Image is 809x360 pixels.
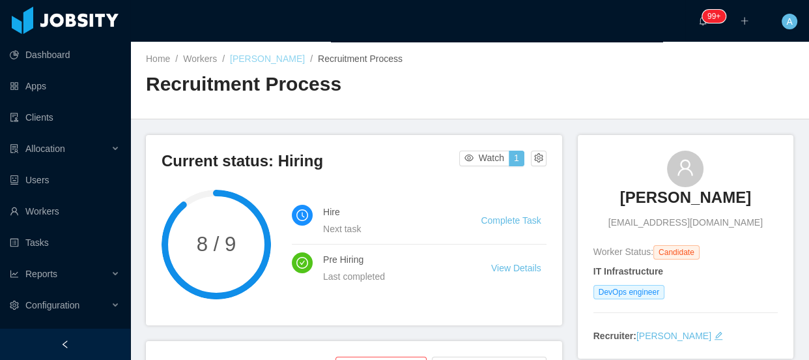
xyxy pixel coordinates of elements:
span: A [786,14,792,29]
span: [EMAIL_ADDRESS][DOMAIN_NAME] [608,216,763,230]
strong: Recruiter: [593,331,636,341]
span: Worker Status: [593,247,653,257]
h4: Hire [323,205,449,219]
span: / [310,53,313,64]
button: 1 [509,151,524,166]
a: [PERSON_NAME] [620,187,751,216]
span: / [222,53,225,64]
div: Next task [323,222,449,236]
i: icon: edit [714,331,723,340]
i: icon: setting [10,301,19,310]
span: / [175,53,178,64]
a: icon: userWorkers [10,198,120,224]
button: icon: setting [531,151,546,166]
i: icon: line-chart [10,269,19,278]
a: icon: auditClients [10,104,120,130]
i: icon: user [676,158,694,177]
a: icon: pie-chartDashboard [10,42,120,68]
span: Configuration [25,300,79,310]
a: Workers [183,53,217,64]
span: Recruitment Process [318,53,403,64]
a: Home [146,53,170,64]
div: Last completed [323,269,460,284]
strong: IT Infrastructure [593,266,663,277]
span: Candidate [653,245,700,260]
button: icon: eyeWatch [459,151,509,166]
span: Allocation [25,143,65,154]
a: [PERSON_NAME] [636,331,711,341]
span: Reports [25,269,57,279]
span: 8 / 9 [162,234,271,254]
i: icon: check-circle [296,257,308,269]
i: icon: clock-circle [296,209,308,221]
h2: Recruitment Process [146,71,470,98]
a: View Details [491,263,541,273]
a: icon: profileTasks [10,230,120,256]
a: icon: appstoreApps [10,73,120,99]
i: icon: plus [740,16,749,25]
a: icon: robotUsers [10,167,120,193]
a: Complete Task [481,215,541,226]
span: DevOps engineer [593,285,664,299]
h3: Current status: Hiring [162,151,459,172]
h3: [PERSON_NAME] [620,187,751,208]
sup: 158 [702,10,726,23]
a: [PERSON_NAME] [230,53,305,64]
i: icon: bell [698,16,707,25]
h4: Pre Hiring [323,252,460,267]
i: icon: solution [10,144,19,153]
